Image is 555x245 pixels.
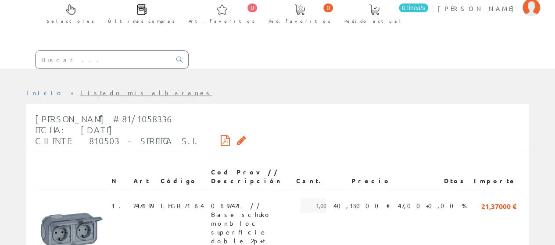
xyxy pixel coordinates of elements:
[26,89,64,96] a: Inicio
[344,17,404,25] span: Pedido actual
[35,114,200,146] span: [PERSON_NAME] #81/1058336 Fecha: [DATE] Cliente: 810503 - SERELEGA S.L.
[221,137,230,143] i: Descargar PDF
[293,164,330,189] th: Cant.
[470,164,520,189] th: Importe
[211,198,289,213] span: 069742L // Base schuko monbloc superficie doble 2p+t horz tornillo gris
[119,202,126,209] a: .
[269,17,331,25] span: Ped. favoritos
[161,198,204,213] span: LEGR7164
[111,198,126,213] span: 1
[36,51,171,68] input: Buscar ...
[247,4,257,12] span: 0
[237,137,246,143] i: Solicitar por email copia firmada
[330,164,394,189] th: Precio
[108,164,130,189] th: N
[399,4,428,12] span: 0 línea/s
[47,17,94,25] span: Selectores
[80,89,212,96] a: Listado mis albaranes
[398,198,467,213] span: 47,00+0,00 %
[481,198,516,213] span: 21,37000 €
[189,17,255,25] span: Art. favoritos
[438,4,518,13] span: [PERSON_NAME]
[130,164,157,189] th: Art
[300,198,326,213] span: 1,00
[157,164,208,189] th: Código
[333,198,391,213] span: 40,33000 €
[108,17,175,25] span: Últimas compras
[133,198,154,213] span: 247699
[323,4,333,12] span: 0
[394,164,470,189] th: Dtos
[208,164,293,189] th: Cod Prov // Descripción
